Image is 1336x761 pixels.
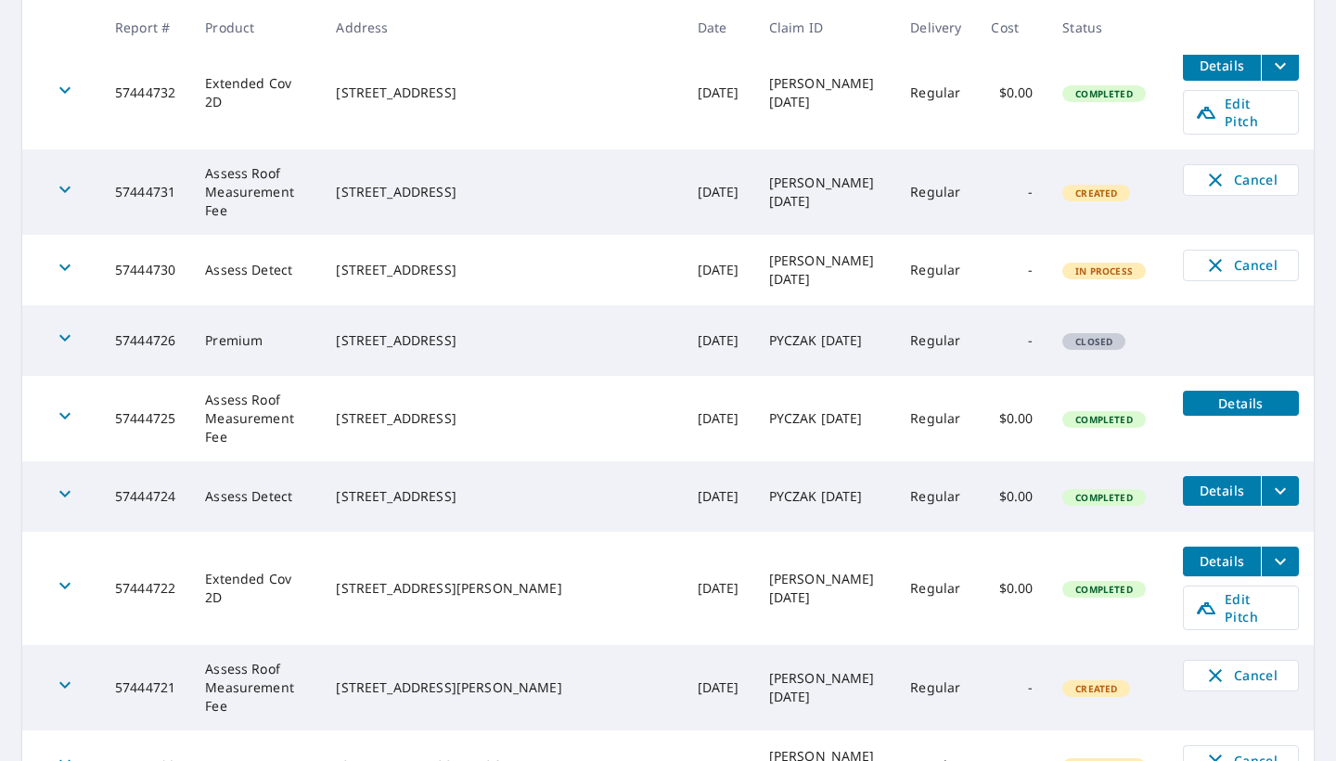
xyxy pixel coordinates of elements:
td: [PERSON_NAME] [DATE] [754,532,896,645]
td: [PERSON_NAME] [DATE] [754,149,896,235]
span: Edit Pitch [1195,590,1287,626]
td: PYCZAK [DATE] [754,376,896,461]
button: Cancel [1183,164,1299,196]
button: detailsBtn-57444722 [1183,547,1261,576]
button: detailsBtn-57444724 [1183,476,1261,506]
span: Cancel [1202,664,1279,687]
td: 57444731 [100,149,190,235]
td: 57444726 [100,305,190,376]
div: [STREET_ADDRESS][PERSON_NAME] [336,579,667,598]
td: 57444725 [100,376,190,461]
td: 57444724 [100,461,190,532]
span: Completed [1064,583,1143,596]
a: Edit Pitch [1183,90,1299,135]
td: Premium [190,305,321,376]
a: Edit Pitch [1183,586,1299,630]
td: Regular [895,532,976,645]
span: Edit Pitch [1195,95,1287,130]
button: detailsBtn-57444732 [1183,51,1261,81]
span: Completed [1064,413,1143,426]
td: Assess Roof Measurement Fee [190,645,321,730]
div: [STREET_ADDRESS][PERSON_NAME] [336,678,667,697]
button: filesDropdownBtn-57444722 [1261,547,1299,576]
td: [DATE] [683,376,754,461]
td: Regular [895,376,976,461]
td: Assess Roof Measurement Fee [190,149,321,235]
td: Assess Detect [190,235,321,305]
td: - [976,305,1047,376]
span: Cancel [1202,169,1279,191]
td: 57444730 [100,235,190,305]
td: Regular [895,149,976,235]
td: $0.00 [976,36,1047,149]
button: Cancel [1183,250,1299,281]
td: [PERSON_NAME] [DATE] [754,36,896,149]
div: [STREET_ADDRESS] [336,84,667,102]
td: [PERSON_NAME] [DATE] [754,645,896,730]
td: Regular [895,305,976,376]
span: Details [1194,394,1288,412]
td: $0.00 [976,461,1047,532]
td: [DATE] [683,149,754,235]
td: Regular [895,461,976,532]
td: - [976,645,1047,730]
span: Details [1194,57,1250,74]
td: [DATE] [683,461,754,532]
span: Details [1194,482,1250,499]
div: [STREET_ADDRESS] [336,331,667,350]
div: [STREET_ADDRESS] [336,409,667,428]
td: [DATE] [683,36,754,149]
td: 57444722 [100,532,190,645]
td: [DATE] [683,645,754,730]
span: Details [1194,552,1250,570]
td: Extended Cov 2D [190,36,321,149]
td: - [976,149,1047,235]
span: Cancel [1202,254,1279,277]
span: Created [1064,187,1128,200]
td: Regular [895,235,976,305]
td: [PERSON_NAME] [DATE] [754,235,896,305]
span: Completed [1064,491,1143,504]
td: [DATE] [683,305,754,376]
span: Closed [1064,335,1124,348]
div: [STREET_ADDRESS] [336,487,667,506]
td: - [976,235,1047,305]
td: Assess Detect [190,461,321,532]
td: Regular [895,36,976,149]
td: PYCZAK [DATE] [754,305,896,376]
td: 57444732 [100,36,190,149]
button: filesDropdownBtn-57444724 [1261,476,1299,506]
td: $0.00 [976,532,1047,645]
button: filesDropdownBtn-57444732 [1261,51,1299,81]
span: Completed [1064,87,1143,100]
div: [STREET_ADDRESS] [336,183,667,201]
td: [DATE] [683,235,754,305]
td: $0.00 [976,376,1047,461]
button: detailsBtn-57444725 [1183,391,1299,416]
div: [STREET_ADDRESS] [336,261,667,279]
button: Cancel [1183,660,1299,691]
td: 57444721 [100,645,190,730]
td: Regular [895,645,976,730]
td: PYCZAK [DATE] [754,461,896,532]
td: Assess Roof Measurement Fee [190,376,321,461]
span: In Process [1064,264,1144,277]
span: Created [1064,682,1128,695]
td: [DATE] [683,532,754,645]
td: Extended Cov 2D [190,532,321,645]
